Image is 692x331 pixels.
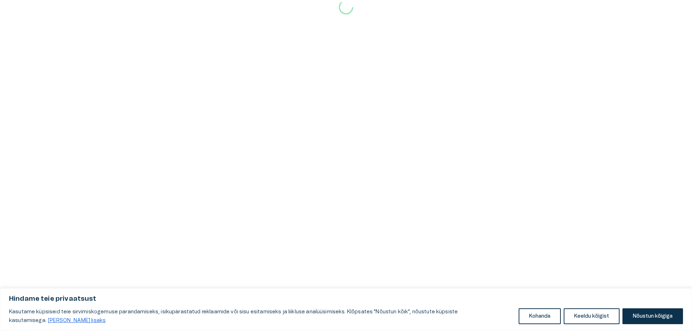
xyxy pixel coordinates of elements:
p: Hindame teie privaatsust [9,295,683,303]
p: Kasutame küpsiseid teie sirvimiskogemuse parandamiseks, isikupärastatud reklaamide või sisu esita... [9,308,513,325]
button: Nõustun kõigiga [622,308,683,324]
a: Loe lisaks [48,318,106,323]
button: Kohanda [519,308,561,324]
button: Keeldu kõigist [564,308,620,324]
